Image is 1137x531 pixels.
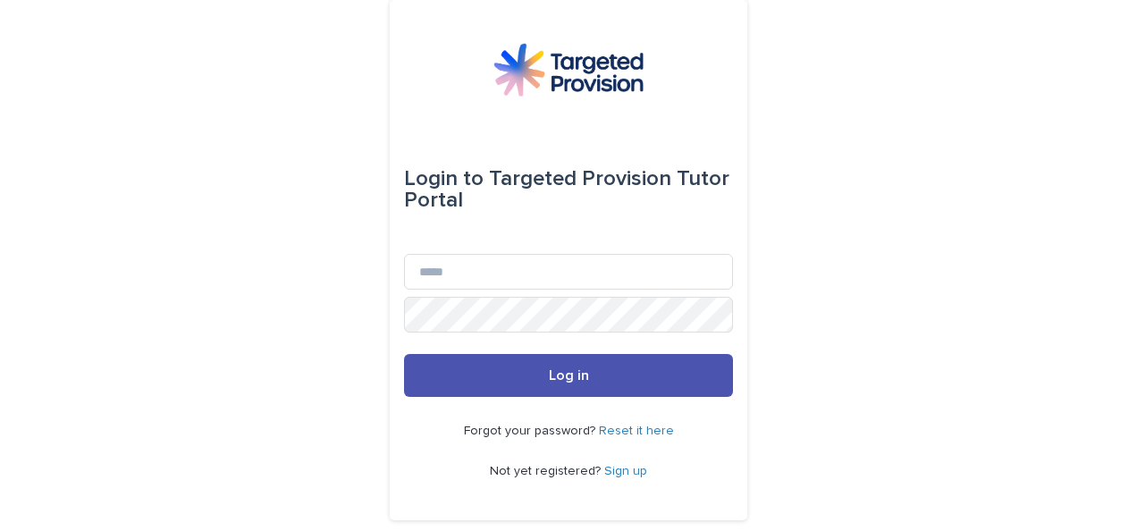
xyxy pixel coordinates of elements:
img: M5nRWzHhSzIhMunXDL62 [493,43,644,97]
span: Log in [549,368,589,383]
button: Log in [404,354,733,397]
a: Sign up [604,465,647,477]
div: Targeted Provision Tutor Portal [404,154,733,225]
span: Login to [404,168,484,190]
a: Reset it here [599,425,674,437]
span: Not yet registered? [490,465,604,477]
span: Forgot your password? [464,425,599,437]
